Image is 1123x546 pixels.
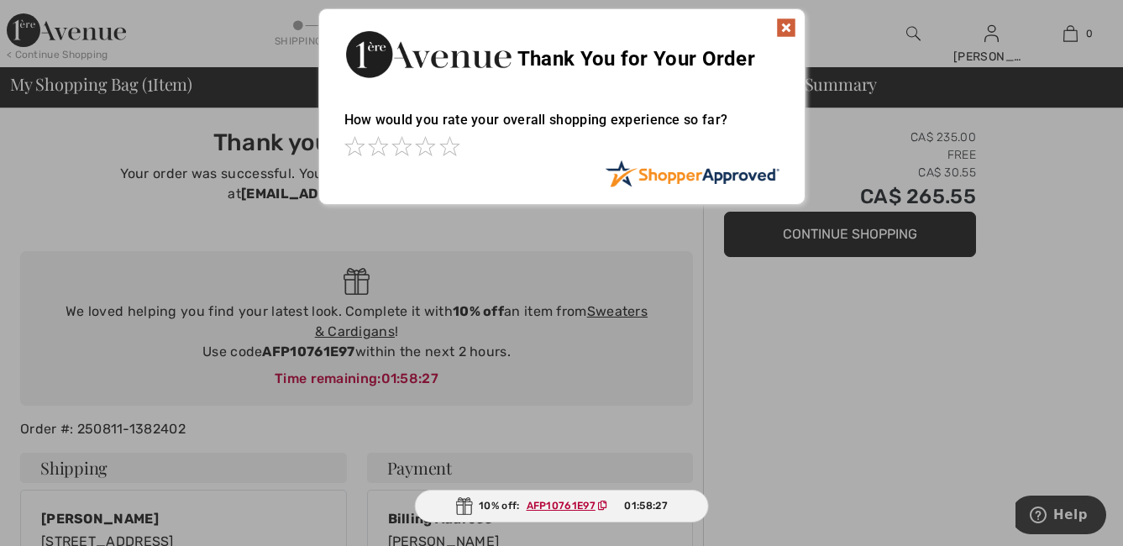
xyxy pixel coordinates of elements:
span: Thank You for Your Order [517,47,755,71]
span: 01:58:27 [624,498,667,513]
span: Help [38,12,72,27]
img: Thank You for Your Order [344,26,512,82]
img: Gift.svg [455,497,472,515]
img: x [776,18,796,38]
ins: AFP10761E97 [527,500,596,512]
div: How would you rate your overall shopping experience so far? [344,95,779,160]
div: 10% off: [414,490,709,522]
